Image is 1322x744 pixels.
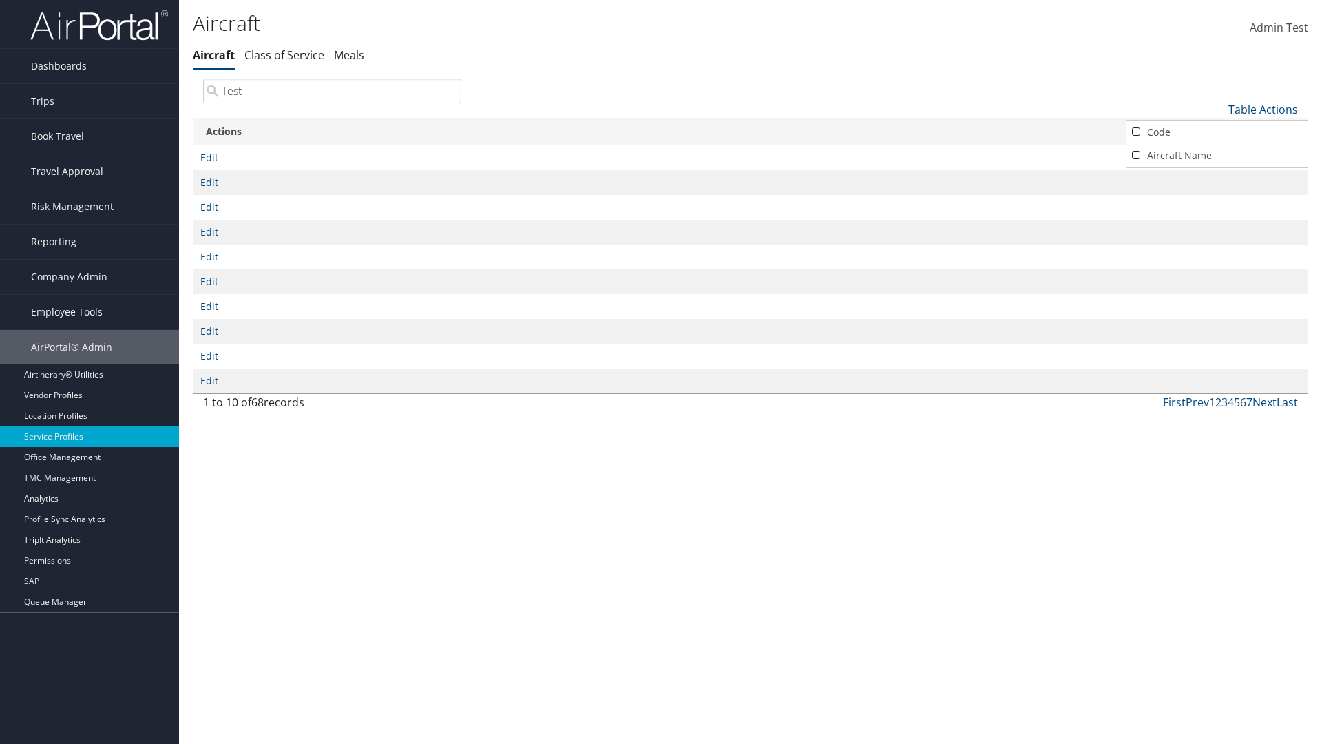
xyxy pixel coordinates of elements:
[31,225,76,259] span: Reporting
[31,260,107,294] span: Company Admin
[31,330,112,364] span: AirPortal® Admin
[1126,121,1308,144] a: Code
[31,189,114,224] span: Risk Management
[30,9,168,41] img: airportal-logo.png
[31,295,103,329] span: Employee Tools
[31,49,87,83] span: Dashboards
[1126,144,1308,167] a: Aircraft Name
[31,84,54,118] span: Trips
[31,119,84,154] span: Book Travel
[31,154,103,189] span: Travel Approval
